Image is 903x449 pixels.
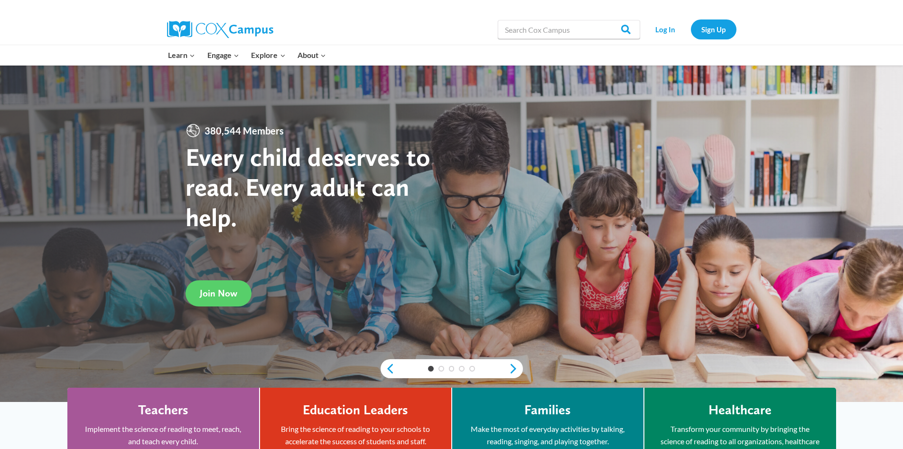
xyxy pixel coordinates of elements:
[438,366,444,372] a: 2
[274,423,437,447] p: Bring the science of reading to your schools to accelerate the success of students and staff.
[449,366,455,372] a: 3
[186,142,430,232] strong: Every child deserves to read. Every adult can help.
[645,19,736,39] nav: Secondary Navigation
[162,45,332,65] nav: Primary Navigation
[207,49,239,61] span: Engage
[428,366,434,372] a: 1
[381,363,395,374] a: previous
[466,423,629,447] p: Make the most of everyday activities by talking, reading, singing, and playing together.
[645,19,686,39] a: Log In
[469,366,475,372] a: 5
[82,423,245,447] p: Implement the science of reading to meet, reach, and teach every child.
[298,49,326,61] span: About
[691,19,736,39] a: Sign Up
[708,402,772,418] h4: Healthcare
[138,402,188,418] h4: Teachers
[459,366,465,372] a: 4
[524,402,571,418] h4: Families
[167,21,273,38] img: Cox Campus
[381,359,523,378] div: content slider buttons
[303,402,408,418] h4: Education Leaders
[200,287,237,299] span: Join Now
[201,123,288,138] span: 380,544 Members
[186,280,251,306] a: Join Now
[509,363,523,374] a: next
[498,20,640,39] input: Search Cox Campus
[251,49,285,61] span: Explore
[168,49,195,61] span: Learn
